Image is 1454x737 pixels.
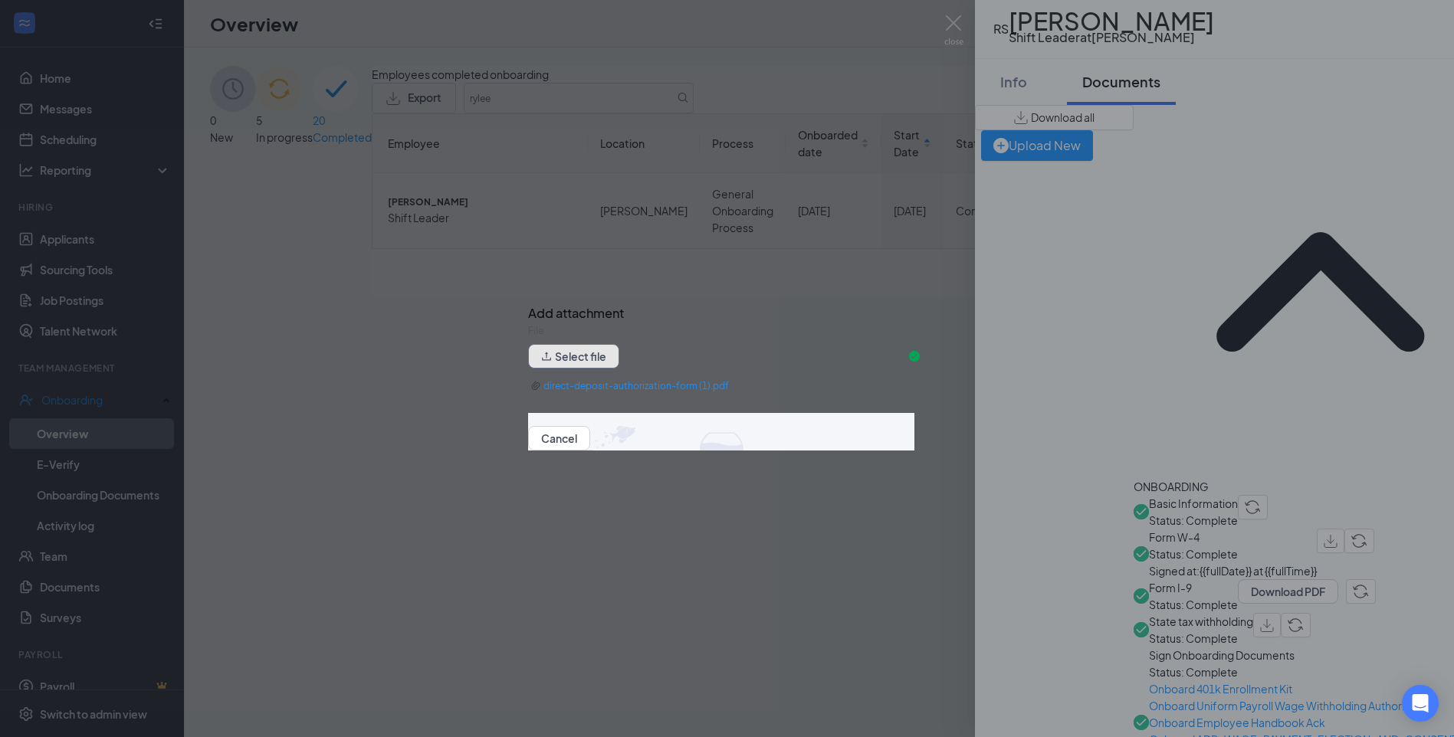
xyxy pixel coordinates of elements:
h3: Add attachment [528,303,624,323]
span: upload [541,351,552,362]
span: upload Select file [528,352,619,364]
label: File [528,325,543,336]
button: Cancel [528,426,590,450]
a: direct-deposit-authorization-form (1).pdf [531,377,917,395]
div: Open Intercom Messenger [1402,685,1439,722]
button: upload Select file [528,344,619,368]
